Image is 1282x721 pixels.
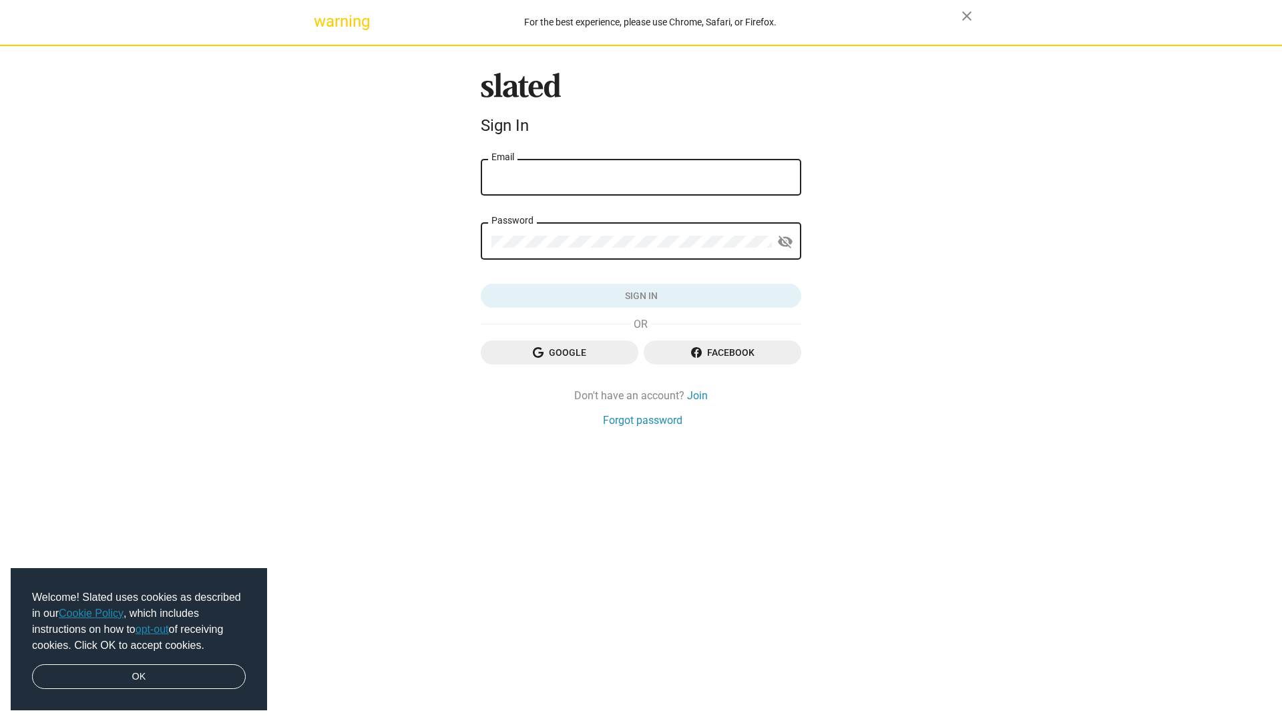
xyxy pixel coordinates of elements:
a: Cookie Policy [59,608,124,619]
span: Google [491,340,628,365]
span: Facebook [654,340,791,365]
div: For the best experience, please use Chrome, Safari, or Firefox. [339,13,961,31]
button: Show password [772,229,799,256]
div: Sign In [481,116,801,135]
mat-icon: visibility_off [777,232,793,252]
mat-icon: close [959,8,975,24]
button: Facebook [644,340,801,365]
a: Forgot password [603,413,682,427]
a: Join [687,389,708,403]
div: cookieconsent [11,568,267,711]
button: Google [481,340,638,365]
a: opt-out [136,624,169,635]
mat-icon: warning [314,13,330,29]
sl-branding: Sign In [481,73,801,141]
div: Don't have an account? [481,389,801,403]
a: dismiss cookie message [32,664,246,690]
span: Welcome! Slated uses cookies as described in our , which includes instructions on how to of recei... [32,589,246,654]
